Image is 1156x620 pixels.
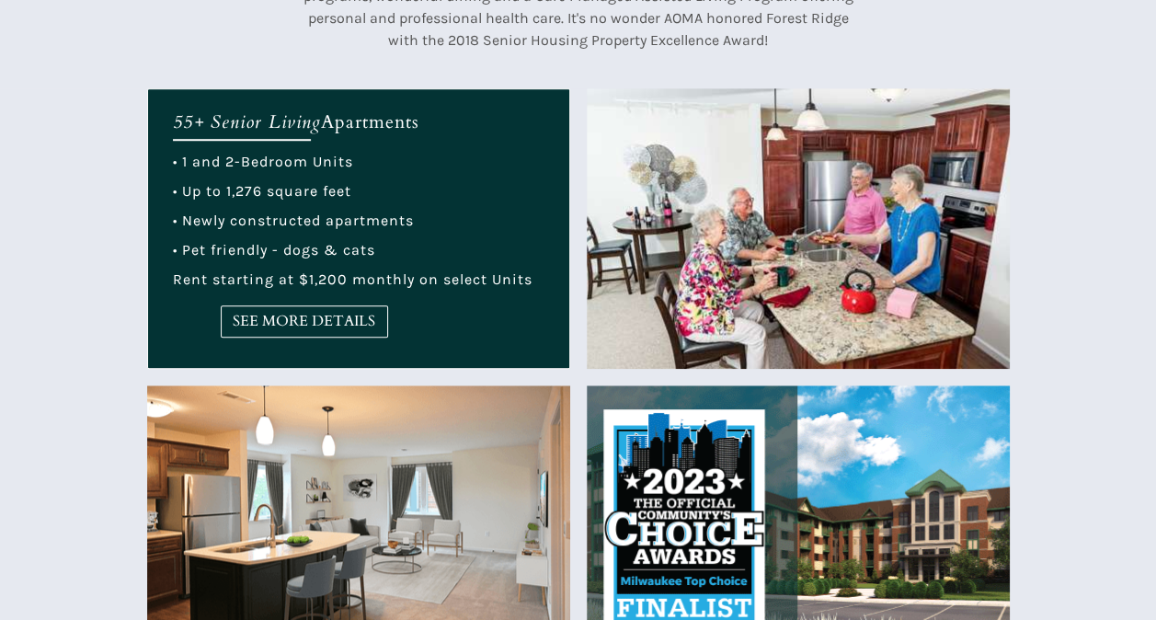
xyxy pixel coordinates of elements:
[321,109,419,134] span: Apartments
[173,270,532,288] span: Rent starting at $1,200 monthly on select Units
[173,109,321,134] em: 55+ Senior Living
[173,241,375,258] span: • Pet friendly - dogs & cats
[173,212,414,229] span: • Newly constructed apartments
[173,153,353,170] span: • 1 and 2-Bedroom Units
[222,313,387,330] span: SEE MORE DETAILS
[173,182,351,200] span: • Up to 1,276 square feet
[221,305,388,338] a: SEE MORE DETAILS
